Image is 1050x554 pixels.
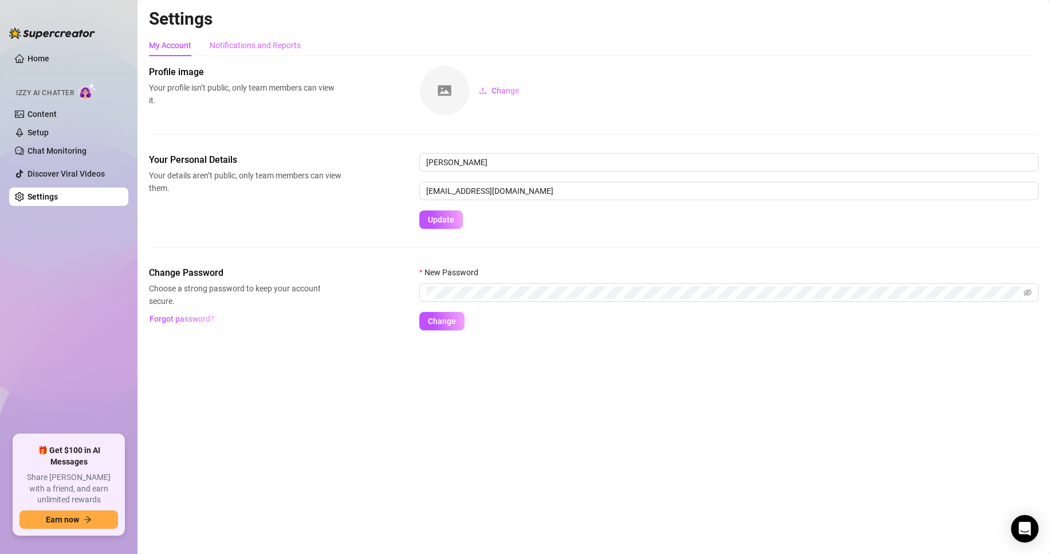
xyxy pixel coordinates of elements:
button: Change [470,81,529,100]
span: Update [428,215,454,224]
a: Settings [27,192,58,201]
span: Your details aren’t public, only team members can view them. [149,169,341,194]
span: Earn now [46,515,79,524]
div: Open Intercom Messenger [1011,515,1039,543]
div: My Account [149,39,191,52]
span: Izzy AI Chatter [16,88,74,99]
span: 🎁 Get $100 in AI Messages [19,445,118,467]
span: Change [428,317,456,326]
span: Share [PERSON_NAME] with a friend, and earn unlimited rewards [19,472,118,506]
h2: Settings [149,8,1039,30]
label: New Password [419,266,486,279]
span: Your Personal Details [149,153,341,167]
input: New Password [426,286,1021,299]
button: Update [419,210,463,229]
a: Discover Viral Videos [27,169,105,178]
button: Forgot password? [149,310,214,328]
a: Home [27,54,49,63]
div: Notifications and Reports [210,39,301,52]
input: Enter name [419,153,1039,171]
button: Change [419,312,465,330]
img: square-placeholder.png [420,66,469,115]
span: eye-invisible [1024,288,1032,296]
span: Profile image [149,65,341,79]
span: upload [479,87,487,95]
a: Setup [27,128,49,137]
span: Change [491,86,520,95]
span: Change Password [149,266,341,280]
span: Forgot password? [150,314,214,323]
a: Chat Monitoring [27,146,86,155]
span: Your profile isn’t public, only team members can view it. [149,81,341,107]
span: Choose a strong password to keep your account secure. [149,282,341,307]
img: AI Chatter [78,83,96,100]
span: arrow-right [84,516,92,524]
a: Content [27,110,57,119]
input: Enter new email [419,182,1039,200]
button: Earn nowarrow-right [19,510,118,529]
img: logo-BBDzfeDw.svg [9,28,95,39]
